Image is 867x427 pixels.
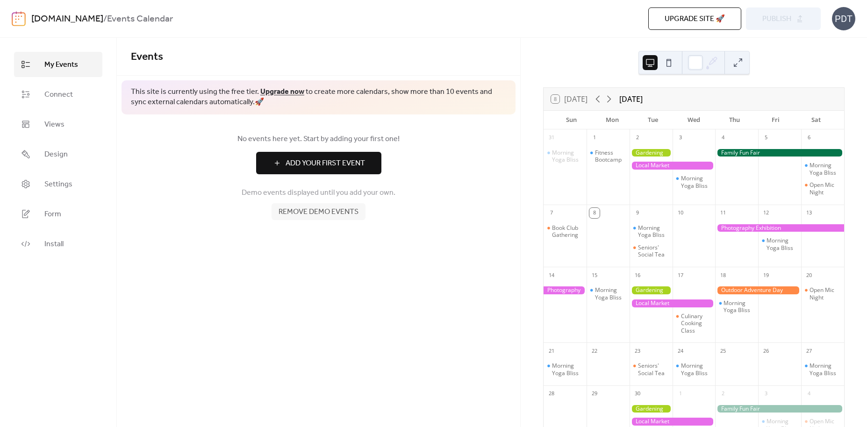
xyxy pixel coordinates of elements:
div: Outdoor Adventure Day [715,286,801,294]
div: Book Club Gathering [544,224,587,239]
div: 1 [589,133,600,143]
div: Morning Yoga Bliss [552,149,583,164]
div: 24 [675,346,686,356]
div: Tue [633,111,674,129]
div: Photography Exhibition [715,224,844,232]
div: 8 [589,208,600,218]
div: Morning Yoga Bliss [544,362,587,377]
div: [DATE] [619,93,643,105]
div: 23 [632,346,643,356]
div: Open Mic Night [801,181,844,196]
div: 4 [804,389,814,399]
div: Morning Yoga Bliss [715,299,758,314]
a: Install [14,231,102,256]
span: Demo events displayed until you add your own. [242,187,395,199]
div: Morning Yoga Bliss [587,286,630,301]
div: 30 [632,389,643,399]
div: 1 [675,389,686,399]
span: Upgrade site 🚀 [665,14,725,25]
div: Morning Yoga Bliss [673,175,716,189]
button: Upgrade site 🚀 [648,7,741,30]
span: Add Your First Event [286,158,365,169]
div: 27 [804,346,814,356]
div: 13 [804,208,814,218]
div: Morning Yoga Bliss [595,286,626,301]
span: This site is currently using the free tier. to create more calendars, show more than 10 events an... [131,87,506,108]
div: 20 [804,270,814,280]
div: 11 [718,208,728,218]
div: 7 [546,208,557,218]
a: Views [14,112,102,137]
div: Photography Exhibition [544,286,587,294]
b: / [103,10,107,28]
div: Seniors' Social Tea [630,362,673,377]
span: Design [44,149,68,160]
button: Add Your First Event [256,152,381,174]
div: Open Mic Night [801,286,844,301]
div: Morning Yoga Bliss [724,299,754,314]
div: 28 [546,389,557,399]
div: 21 [546,346,557,356]
div: Seniors' Social Tea [630,244,673,258]
div: 6 [804,133,814,143]
div: Seniors' Social Tea [638,244,669,258]
div: Local Market [630,299,716,307]
div: Morning Yoga Bliss [673,362,716,377]
div: Wed [674,111,714,129]
div: Gardening Workshop [630,286,673,294]
div: 2 [632,133,643,143]
div: Morning Yoga Bliss [801,362,844,377]
div: Seniors' Social Tea [638,362,669,377]
span: Install [44,239,64,250]
span: Remove demo events [279,206,358,218]
span: Form [44,209,61,220]
div: 3 [675,133,686,143]
a: Add Your First Event [131,152,506,174]
div: 15 [589,270,600,280]
div: Fri [755,111,795,129]
div: 4 [718,133,728,143]
div: 14 [546,270,557,280]
a: Upgrade now [260,85,304,99]
div: Morning Yoga Bliss [767,237,797,251]
div: 9 [632,208,643,218]
div: Open Mic Night [810,286,840,301]
div: Mon [592,111,632,129]
div: Morning Yoga Bliss [544,149,587,164]
div: Morning Yoga Bliss [758,237,801,251]
div: Local Market [630,162,716,170]
div: 2 [718,389,728,399]
span: My Events [44,59,78,71]
div: Local Market [630,418,716,426]
div: 5 [761,133,771,143]
div: Family Fun Fair [715,149,844,157]
div: 17 [675,270,686,280]
div: 12 [761,208,771,218]
img: logo [12,11,26,26]
span: Connect [44,89,73,100]
div: Morning Yoga Bliss [552,362,583,377]
a: My Events [14,52,102,77]
div: 18 [718,270,728,280]
div: Morning Yoga Bliss [681,362,712,377]
a: Connect [14,82,102,107]
div: Fitness Bootcamp [587,149,630,164]
div: Open Mic Night [810,181,840,196]
div: Sun [551,111,592,129]
div: 22 [589,346,600,356]
div: Morning Yoga Bliss [630,224,673,239]
div: 25 [718,346,728,356]
a: Form [14,201,102,227]
a: Design [14,142,102,167]
div: PDT [832,7,855,30]
span: Events [131,47,163,67]
div: Morning Yoga Bliss [810,362,840,377]
span: Views [44,119,64,130]
div: Book Club Gathering [552,224,583,239]
div: Culinary Cooking Class [681,313,712,334]
a: Settings [14,171,102,197]
div: Fitness Bootcamp [595,149,626,164]
span: Settings [44,179,72,190]
div: 3 [761,389,771,399]
div: Morning Yoga Bliss [810,162,840,176]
